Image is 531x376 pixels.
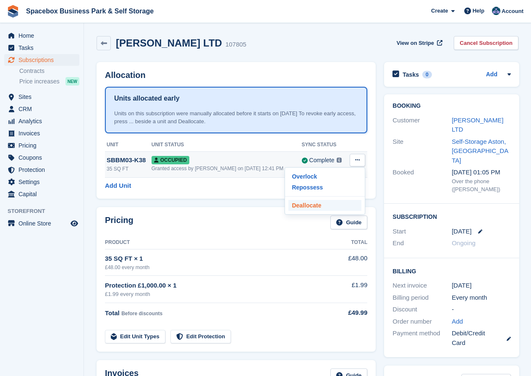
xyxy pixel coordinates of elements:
[4,103,79,115] a: menu
[152,165,302,172] div: Granted access by [PERSON_NAME] on [DATE] 12:41 PM
[337,158,342,163] img: icon-info-grey-7440780725fd019a000dd9b08b2336e03edf1995a4989e88bcd33f0948082b44.svg
[492,7,500,15] img: Daud
[18,115,69,127] span: Analytics
[452,168,511,177] div: [DATE] 01:05 PM
[4,188,79,200] a: menu
[65,77,79,86] div: NEW
[18,54,69,66] span: Subscriptions
[392,227,452,236] div: Start
[18,91,69,103] span: Sites
[4,115,79,127] a: menu
[452,305,511,314] div: -
[332,249,367,275] td: £48.00
[105,264,332,271] div: £48.00 every month
[397,39,434,47] span: View on Stripe
[392,168,452,194] div: Booked
[392,305,452,314] div: Discount
[8,207,84,215] span: Storefront
[18,103,69,115] span: CRM
[452,117,503,133] a: [PERSON_NAME] LTD
[392,317,452,327] div: Order number
[114,93,180,104] h1: Units allocated early
[18,188,69,200] span: Capital
[332,276,367,303] td: £1.99
[288,182,361,193] a: Repossess
[392,137,452,166] div: Site
[18,164,69,176] span: Protection
[452,329,511,347] div: Debit/Credit Card
[4,176,79,188] a: menu
[4,54,79,66] a: menu
[18,152,69,163] span: Coupons
[4,42,79,54] a: menu
[452,177,511,194] div: Over the phone ([PERSON_NAME])
[18,127,69,139] span: Invoices
[486,70,497,80] a: Add
[105,70,367,80] h2: Allocation
[225,40,246,49] div: 107805
[332,308,367,318] div: £49.99
[452,227,471,236] time: 2025-09-23 00:00:00 UTC
[152,138,302,152] th: Unit Status
[422,71,432,78] div: 0
[18,140,69,151] span: Pricing
[403,71,419,78] h2: Tasks
[4,218,79,229] a: menu
[105,290,332,298] div: £1.99 every month
[473,7,484,15] span: Help
[18,30,69,41] span: Home
[105,309,120,316] span: Total
[392,293,452,303] div: Billing period
[18,42,69,54] span: Tasks
[4,152,79,163] a: menu
[288,171,361,182] a: Overlock
[107,165,152,173] div: 35 SQ FT
[114,109,358,126] div: Units on this subscription were manually allocated before it starts on [DATE] To revoke early acc...
[502,7,523,16] span: Account
[4,127,79,139] a: menu
[19,77,79,86] a: Price increases NEW
[392,116,452,135] div: Customer
[107,156,152,165] div: SBBM03-K38
[105,254,332,264] div: 35 SQ FT × 1
[309,156,335,165] div: Complete
[393,36,444,50] a: View on Stripe
[105,215,133,229] h2: Pricing
[431,7,448,15] span: Create
[105,181,131,191] a: Add Unit
[392,212,511,220] h2: Subscription
[116,37,222,49] h2: [PERSON_NAME] LTD
[452,138,508,164] a: Self-Storage Aston, [GEOGRAPHIC_DATA]
[121,311,162,316] span: Before discounts
[454,36,518,50] a: Cancel Subscription
[4,91,79,103] a: menu
[288,200,361,211] a: Deallocate
[392,103,511,109] h2: Booking
[332,236,367,249] th: Total
[392,281,452,290] div: Next invoice
[18,176,69,188] span: Settings
[105,138,152,152] th: Unit
[19,78,60,86] span: Price increases
[392,239,452,248] div: End
[18,218,69,229] span: Online Store
[152,156,189,164] span: Occupied
[4,30,79,41] a: menu
[19,67,79,75] a: Contracts
[452,293,511,303] div: Every month
[452,239,476,246] span: Ongoing
[302,138,348,152] th: Sync Status
[105,281,332,290] div: Protection £1,000.00 × 1
[69,218,79,228] a: Preview store
[170,330,231,344] a: Edit Protection
[105,330,165,344] a: Edit Unit Types
[330,215,367,229] a: Guide
[4,164,79,176] a: menu
[23,4,157,18] a: Spacebox Business Park & Self Storage
[7,5,19,18] img: stora-icon-8386f47178a22dfd0bd8f6a31ec36ba5ce8667c1dd55bd0f319d3a0aa187defe.svg
[105,236,332,249] th: Product
[452,317,463,327] a: Add
[452,281,511,290] div: [DATE]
